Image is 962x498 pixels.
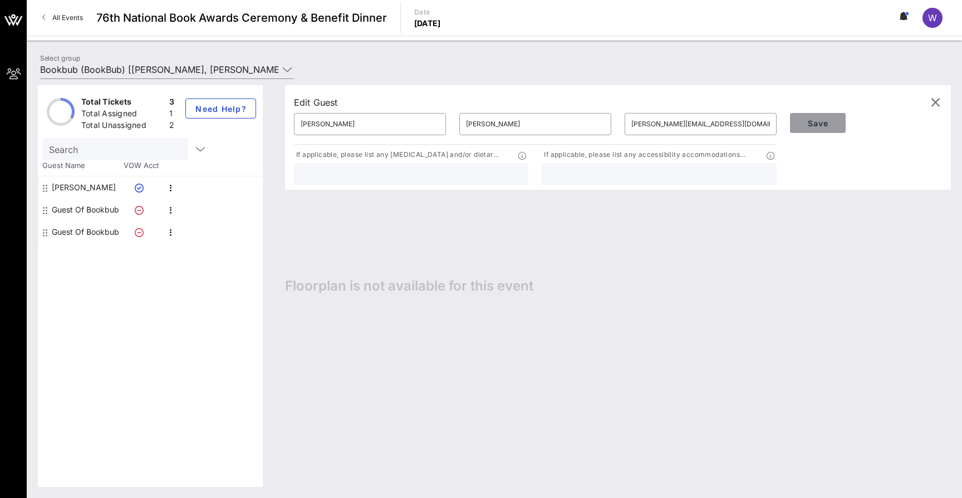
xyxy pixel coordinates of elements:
[294,149,499,161] p: If applicable, please list any [MEDICAL_DATA] and/or dietar…
[52,13,83,22] span: All Events
[195,104,247,114] span: Need Help?
[96,9,387,26] span: 76th National Book Awards Ceremony & Benefit Dinner
[36,9,90,27] a: All Events
[799,119,837,128] span: Save
[169,96,174,110] div: 3
[81,108,165,122] div: Total Assigned
[52,176,116,199] div: Wade Lucas
[169,120,174,134] div: 2
[414,18,441,29] p: [DATE]
[466,115,605,133] input: Last Name*
[294,95,338,110] div: Edit Guest
[790,113,846,133] button: Save
[301,115,439,133] input: First Name*
[81,120,165,134] div: Total Unassigned
[38,160,121,171] span: Guest Name
[169,108,174,122] div: 1
[631,115,770,133] input: Email
[52,199,119,221] div: Guest Of Bookbub
[40,54,80,62] label: Select group
[922,8,943,28] div: W
[928,12,937,23] span: W
[414,7,441,18] p: Date
[52,221,119,243] div: Guest Of Bookbub
[542,149,745,161] p: If applicable, please list any accessibility accommodations…
[285,278,533,294] span: Floorplan is not available for this event
[185,98,256,119] button: Need Help?
[81,96,165,110] div: Total Tickets
[121,160,160,171] span: VOW Acct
